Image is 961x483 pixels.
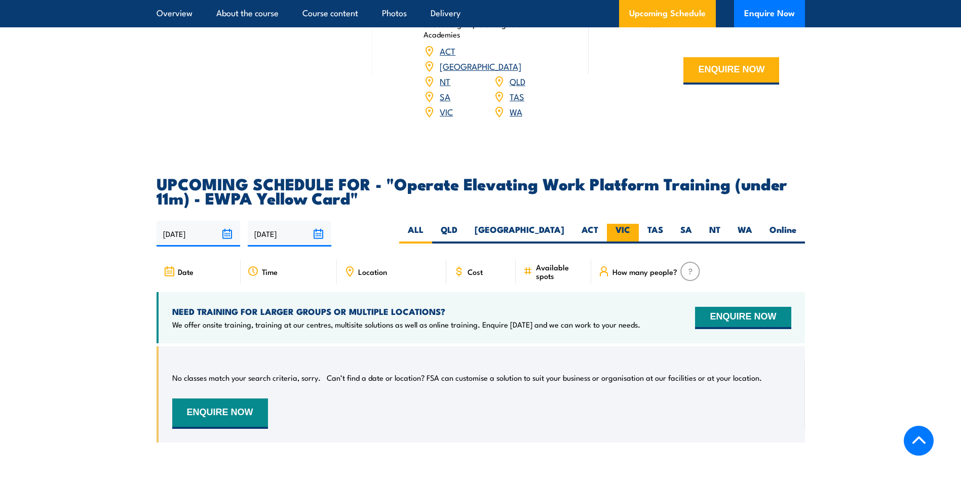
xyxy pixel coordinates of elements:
label: TAS [639,224,672,244]
a: SA [440,90,450,102]
span: How many people? [612,267,677,276]
h4: NEED TRAINING FOR LARGER GROUPS OR MULTIPLE LOCATIONS? [172,306,640,317]
a: [GEOGRAPHIC_DATA] [440,60,521,72]
span: Date [178,267,194,276]
span: Time [262,267,278,276]
p: Can’t find a date or location? FSA can customise a solution to suit your business or organisation... [327,373,762,383]
h2: UPCOMING SCHEDULE FOR - "Operate Elevating Work Platform Training (under 11m) - EWPA Yellow Card" [157,176,805,205]
input: From date [157,221,240,247]
label: WA [729,224,761,244]
p: No classes match your search criteria, sorry. [172,373,321,383]
span: Cost [468,267,483,276]
a: NT [440,75,450,87]
label: SA [672,224,701,244]
button: ENQUIRE NOW [172,398,268,429]
label: ACT [573,224,607,244]
p: We offer onsite training, training at our centres, multisite solutions as well as online training... [172,319,640,330]
a: VIC [440,105,453,117]
label: [GEOGRAPHIC_DATA] [466,224,573,244]
button: ENQUIRE NOW [683,57,779,85]
a: QLD [510,75,525,87]
label: ALL [399,224,432,244]
span: Location [358,267,387,276]
span: Available spots [536,263,584,280]
label: NT [701,224,729,244]
button: ENQUIRE NOW [695,307,791,329]
a: TAS [510,90,524,102]
label: QLD [432,224,466,244]
input: To date [248,221,331,247]
a: ACT [440,45,455,57]
label: Online [761,224,805,244]
label: VIC [607,224,639,244]
a: WA [510,105,522,117]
